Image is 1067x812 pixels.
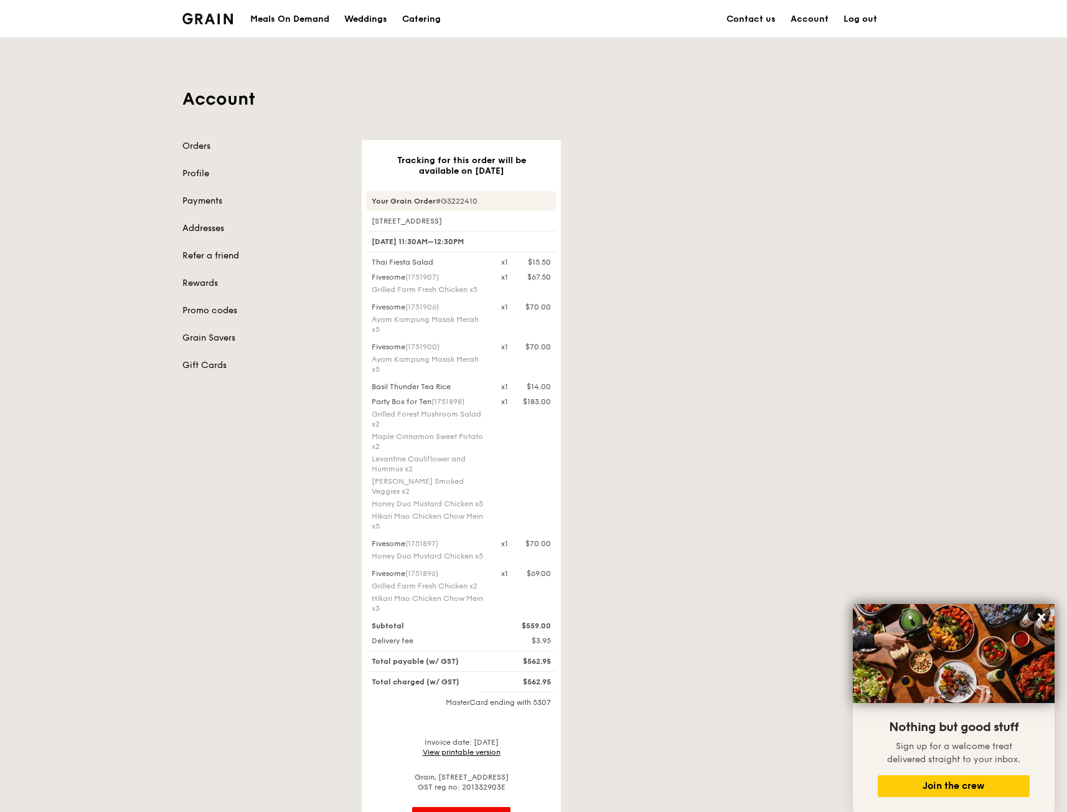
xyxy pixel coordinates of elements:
a: Contact us [719,1,783,38]
div: x1 [501,272,508,282]
a: Profile [182,168,347,180]
a: Grain Savers [182,332,347,344]
div: Thai Fiesta Salad [364,257,494,267]
div: Grilled Forest Mushroom Salad x2 [372,409,486,429]
span: (1751907) [405,273,439,281]
div: $14.00 [527,382,551,392]
div: Honey Duo Mustard Chicken x5 [372,499,486,509]
span: Total payable (w/ GST) [372,657,459,666]
div: Grain, [STREET_ADDRESS] GST reg no: 201332903E [367,772,556,792]
a: Rewards [182,277,347,290]
div: Weddings [344,1,387,38]
button: Join the crew [878,775,1030,797]
div: Ayam Kampung Masak Merah x5 [372,354,486,374]
div: $69.00 [527,569,551,578]
span: (1751906) [405,303,439,311]
div: Meals On Demand [250,1,329,38]
div: Subtotal [364,621,494,631]
div: Hikari Miso Chicken Chow Mein x3 [372,593,486,613]
div: #G3222410 [367,191,556,211]
a: Account [783,1,836,38]
div: Hikari Miso Chicken Chow Mein x5 [372,511,486,531]
div: x1 [501,257,508,267]
div: $15.50 [528,257,551,267]
div: Fivesome [372,539,486,549]
div: $67.50 [527,272,551,282]
img: DSC07876-Edit02-Large.jpeg [853,604,1055,703]
img: Grain [182,13,233,24]
div: Party Box for Ten [372,397,486,407]
div: x1 [501,342,508,352]
a: Weddings [337,1,395,38]
div: Ayam Kampung Masak Merah x5 [372,314,486,334]
div: $70.00 [525,302,551,312]
h1: Account [182,88,885,110]
div: Invoice date: [DATE] [367,737,556,757]
span: (1751900) [405,342,439,351]
div: [STREET_ADDRESS] [367,216,556,226]
div: Grilled Farm Fresh Chicken x5 [372,285,486,295]
div: Delivery fee [364,636,494,646]
div: Fivesome [372,569,486,578]
div: $70.00 [525,342,551,352]
div: $3.95 [494,636,558,646]
div: Catering [402,1,441,38]
div: [DATE] 11:30AM–12:30PM [367,231,556,252]
div: Total charged (w/ GST) [364,677,494,687]
a: Orders [182,140,347,153]
div: x1 [501,302,508,312]
a: Log out [836,1,885,38]
div: x1 [501,539,508,549]
div: $559.00 [494,621,558,631]
div: Maple Cinnamon Sweet Potato x2 [372,432,486,451]
div: $70.00 [525,539,551,549]
span: Nothing but good stuff [889,720,1018,735]
div: $562.95 [494,677,558,687]
a: Gift Cards [182,359,347,372]
strong: Your Grain Order [372,197,436,205]
span: (1751896) [405,569,438,578]
div: x1 [501,569,508,578]
a: View printable version [423,748,501,757]
a: Catering [395,1,448,38]
div: Fivesome [372,272,486,282]
a: Payments [182,195,347,207]
div: Fivesome [372,342,486,352]
div: x1 [501,397,508,407]
div: MasterCard ending with 5307 [367,697,556,707]
div: $562.95 [494,656,558,666]
span: Sign up for a welcome treat delivered straight to your inbox. [887,741,1020,765]
span: (1751898) [431,397,464,406]
div: [PERSON_NAME] Smoked Veggies x2 [372,476,486,496]
div: Fivesome [372,302,486,312]
div: Honey Duo Mustard Chicken x5 [372,551,486,561]
a: Promo codes [182,304,347,317]
a: Addresses [182,222,347,235]
div: x1 [501,382,508,392]
button: Close [1032,607,1051,627]
a: Refer a friend [182,250,347,262]
span: (1751897) [405,539,438,548]
div: Levantine Cauliflower and Hummus x2 [372,454,486,474]
div: Basil Thunder Tea Rice [364,382,494,392]
h3: Tracking for this order will be available on [DATE] [382,155,541,176]
div: $183.00 [523,397,551,407]
div: Grilled Farm Fresh Chicken x2 [372,581,486,591]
